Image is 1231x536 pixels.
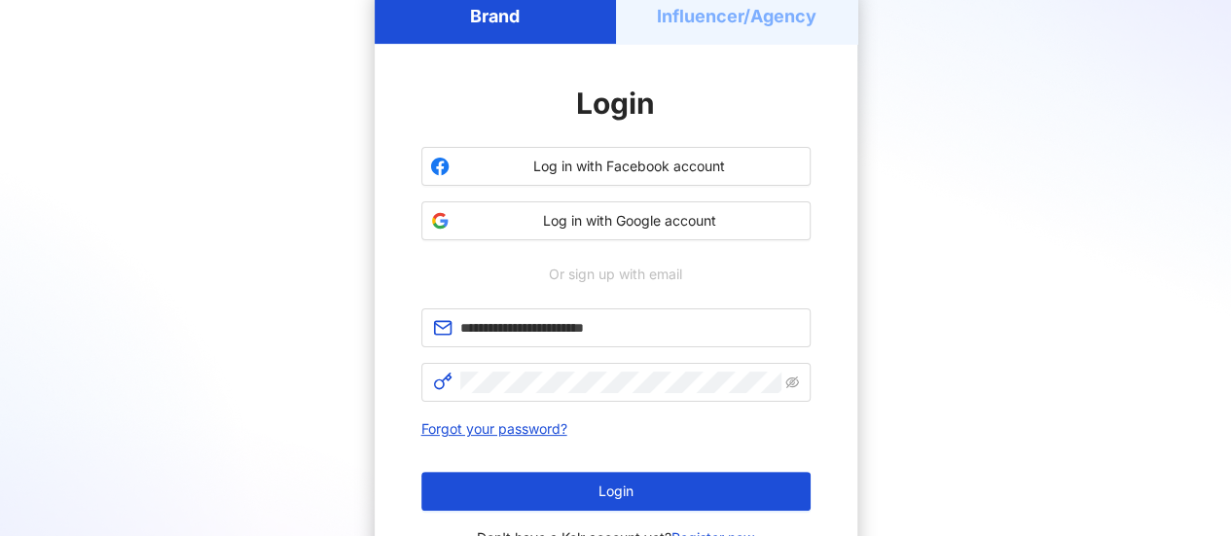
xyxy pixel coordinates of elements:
[470,4,520,28] h5: Brand
[457,211,802,231] span: Log in with Google account
[421,201,811,240] button: Log in with Google account
[576,86,655,121] span: Login
[657,4,816,28] h5: Influencer/Agency
[535,264,696,285] span: Or sign up with email
[421,472,811,511] button: Login
[457,157,802,176] span: Log in with Facebook account
[785,375,799,389] span: eye-invisible
[598,483,634,499] span: Login
[421,147,811,186] button: Log in with Facebook account
[421,420,567,437] a: Forgot your password?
